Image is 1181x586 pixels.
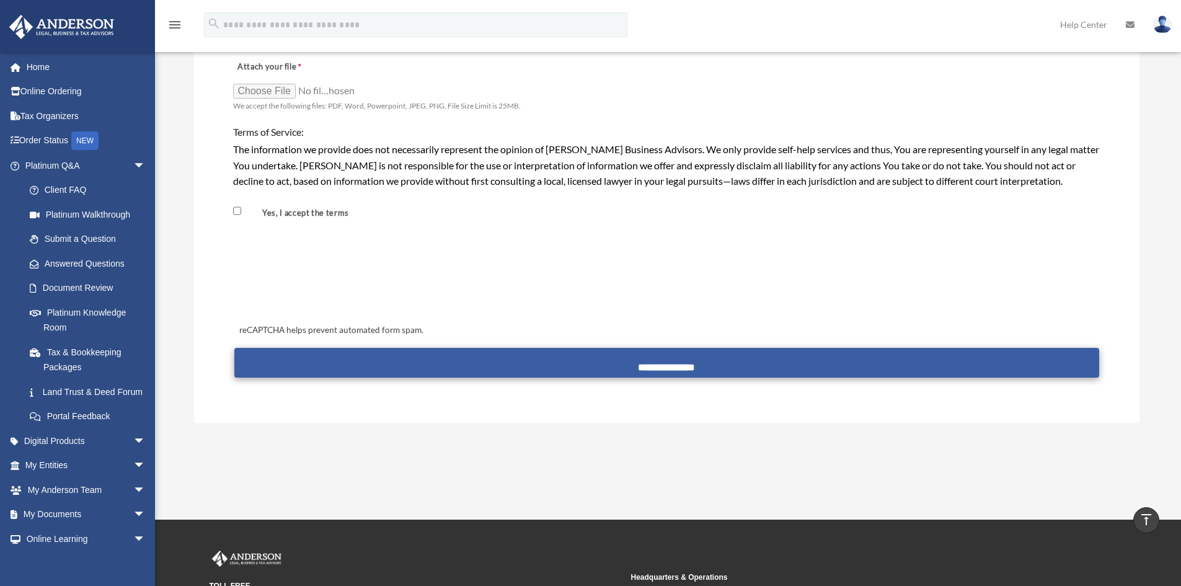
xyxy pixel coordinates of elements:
h4: Terms of Service: [233,125,1100,139]
a: Client FAQ [17,178,164,203]
i: search [207,17,221,30]
i: menu [167,17,182,32]
a: My Entitiesarrow_drop_down [9,453,164,478]
a: My Anderson Teamarrow_drop_down [9,477,164,502]
span: arrow_drop_down [133,428,158,454]
span: arrow_drop_down [133,153,158,179]
a: Document Review [17,276,158,301]
a: Platinum Walkthrough [17,202,164,227]
img: Anderson Advisors Platinum Portal [6,15,118,39]
a: Platinum Knowledge Room [17,300,164,340]
a: Home [9,55,164,79]
span: We accept the following files: PDF, Word, Powerpoint, JPEG, PNG. File Size Limit is 25MB. [233,101,521,110]
a: Tax Organizers [9,104,164,128]
a: Land Trust & Deed Forum [17,380,164,404]
span: arrow_drop_down [133,453,158,479]
a: Order StatusNEW [9,128,164,154]
span: arrow_drop_down [133,477,158,503]
a: My Documentsarrow_drop_down [9,502,164,527]
i: vertical_align_top [1139,512,1154,527]
a: Answered Questions [17,251,164,276]
a: Online Learningarrow_drop_down [9,526,164,551]
div: NEW [71,131,99,150]
div: The information we provide does not necessarily represent the opinion of [PERSON_NAME] Business A... [233,141,1100,189]
a: Platinum Q&Aarrow_drop_down [9,153,164,178]
a: vertical_align_top [1133,507,1159,533]
a: Portal Feedback [17,404,164,429]
a: menu [167,22,182,32]
iframe: reCAPTCHA [236,250,424,298]
div: reCAPTCHA helps prevent automated form spam. [234,323,1099,338]
label: Attach your file [233,58,357,76]
label: Yes, I accept the terms [244,207,354,219]
span: arrow_drop_down [133,526,158,552]
a: Tax & Bookkeeping Packages [17,340,164,380]
a: Digital Productsarrow_drop_down [9,428,164,453]
img: User Pic [1153,16,1172,33]
span: arrow_drop_down [133,502,158,528]
a: Submit a Question [17,227,164,252]
img: Anderson Advisors Platinum Portal [210,551,284,567]
small: Headquarters & Operations [631,571,1044,584]
a: Online Ordering [9,79,164,104]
